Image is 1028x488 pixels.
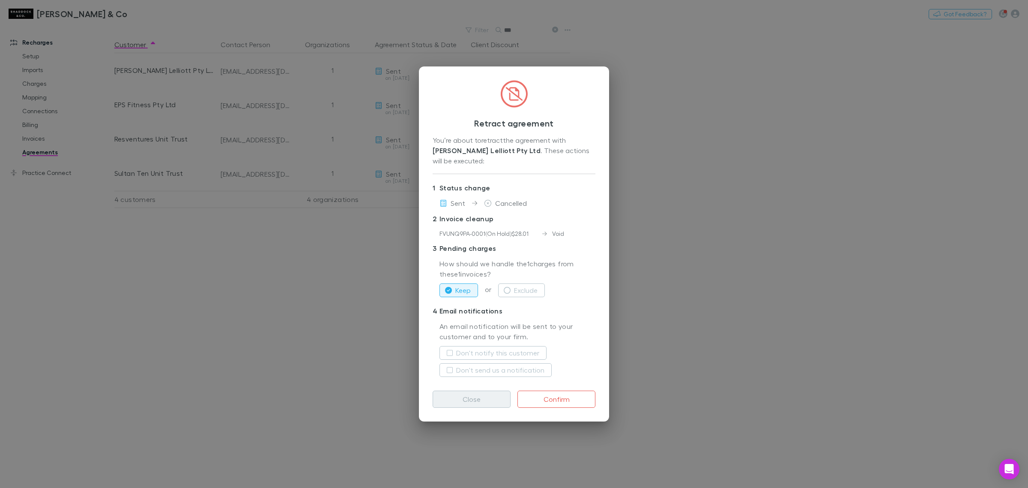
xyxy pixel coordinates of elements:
button: Don't send us a notification [439,363,552,377]
div: FVUNQ9PA-0001 ( On Hold ) $28.01 [439,229,542,238]
button: Keep [439,283,478,297]
label: Don't send us a notification [456,365,544,375]
p: Status change [433,181,595,195]
img: CircledFileSlash.svg [500,80,528,108]
p: Pending charges [433,241,595,255]
label: Don't notify this customer [456,348,539,358]
div: You’re about to retract the agreement with . These actions will be executed: [433,135,595,167]
p: An email notification will be sent to your customer and to your firm. [439,321,595,343]
div: 4 [433,306,439,316]
button: Exclude [498,283,545,297]
span: or [478,285,498,293]
span: Sent [451,199,465,207]
p: Email notifications [433,304,595,318]
strong: [PERSON_NAME] Lelliott Pty Ltd [433,146,541,155]
div: Void [542,229,564,238]
h3: Retract agreement [433,118,595,128]
div: Open Intercom Messenger [999,459,1019,479]
p: How should we handle the 1 charges from these 1 invoices? [439,259,595,280]
div: 2 [433,214,439,224]
span: Cancelled [495,199,527,207]
p: Invoice cleanup [433,212,595,226]
button: Don't notify this customer [439,346,547,360]
button: Close [433,391,511,408]
div: 1 [433,183,439,193]
div: 3 [433,243,439,253]
button: Confirm [517,391,595,408]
